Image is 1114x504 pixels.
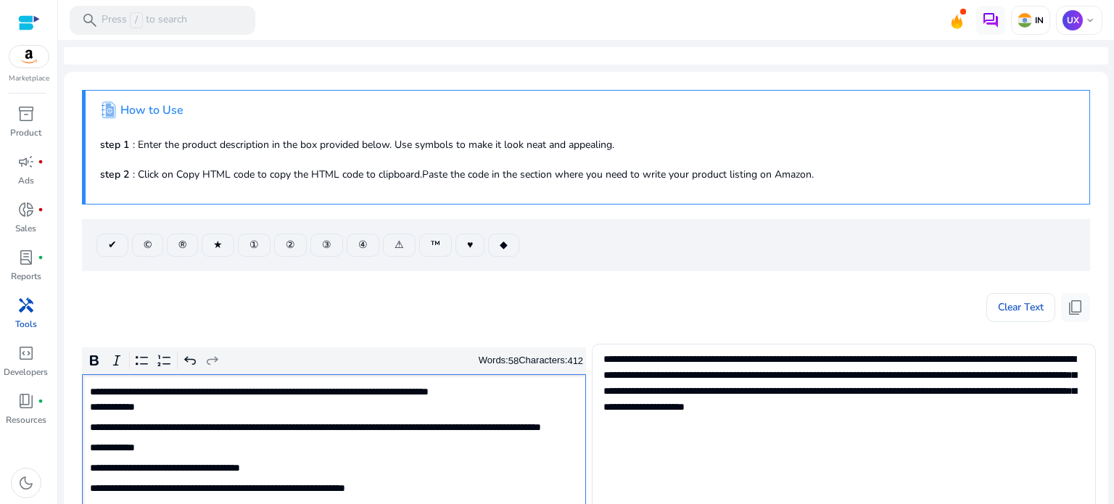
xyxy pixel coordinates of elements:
button: ★ [202,234,234,257]
p: UX [1063,10,1083,30]
span: fiber_manual_record [38,159,44,165]
span: ♥ [467,237,473,252]
p: IN [1032,15,1044,26]
button: ④ [347,234,379,257]
span: ™ [431,237,440,252]
button: ① [238,234,271,257]
span: keyboard_arrow_down [1084,15,1096,26]
span: content_copy [1067,299,1084,316]
label: 412 [567,355,583,366]
p: Reports [11,270,41,283]
button: Clear Text [986,293,1055,322]
span: fiber_manual_record [38,255,44,260]
span: ② [286,237,295,252]
span: ★ [213,237,223,252]
button: © [132,234,163,257]
span: ✔ [108,237,117,252]
button: ② [274,234,307,257]
img: in.svg [1018,13,1032,28]
span: ③ [322,237,331,252]
b: step 1 [100,138,129,152]
button: ③ [310,234,343,257]
p: Developers [4,365,48,379]
span: ® [178,237,186,252]
button: ™ [419,234,452,257]
span: ⚠ [395,237,404,252]
p: : Enter the product description in the box provided below. Use symbols to make it look neat and a... [100,137,1075,152]
p: Ads [18,174,34,187]
img: amazon.svg [9,46,49,67]
p: Sales [15,222,36,235]
p: : Click on Copy HTML code to copy the HTML code to clipboard.Paste the code in the section where ... [100,167,1075,182]
p: Product [10,126,41,139]
h4: How to Use [120,104,183,117]
span: campaign [17,153,35,170]
button: content_copy [1061,293,1090,322]
b: step 2 [100,168,129,181]
span: ④ [358,237,368,252]
span: / [130,12,143,28]
span: handyman [17,297,35,314]
span: Clear Text [998,293,1044,322]
button: ◆ [488,234,519,257]
p: Resources [6,413,46,426]
span: ◆ [500,237,508,252]
span: fiber_manual_record [38,207,44,212]
p: Tools [15,318,37,331]
span: dark_mode [17,474,35,492]
label: 58 [508,355,519,366]
span: lab_profile [17,249,35,266]
span: ① [249,237,259,252]
span: code_blocks [17,344,35,362]
span: book_4 [17,392,35,410]
span: inventory_2 [17,105,35,123]
button: ® [167,234,198,257]
button: ⚠ [383,234,416,257]
button: ♥ [455,234,484,257]
span: donut_small [17,201,35,218]
div: Editor toolbar [82,347,586,375]
div: Words: Characters: [479,352,583,370]
p: Marketplace [9,73,49,84]
span: search [81,12,99,29]
span: fiber_manual_record [38,398,44,404]
span: © [144,237,152,252]
button: ✔ [96,234,128,257]
p: Press to search [102,12,187,28]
